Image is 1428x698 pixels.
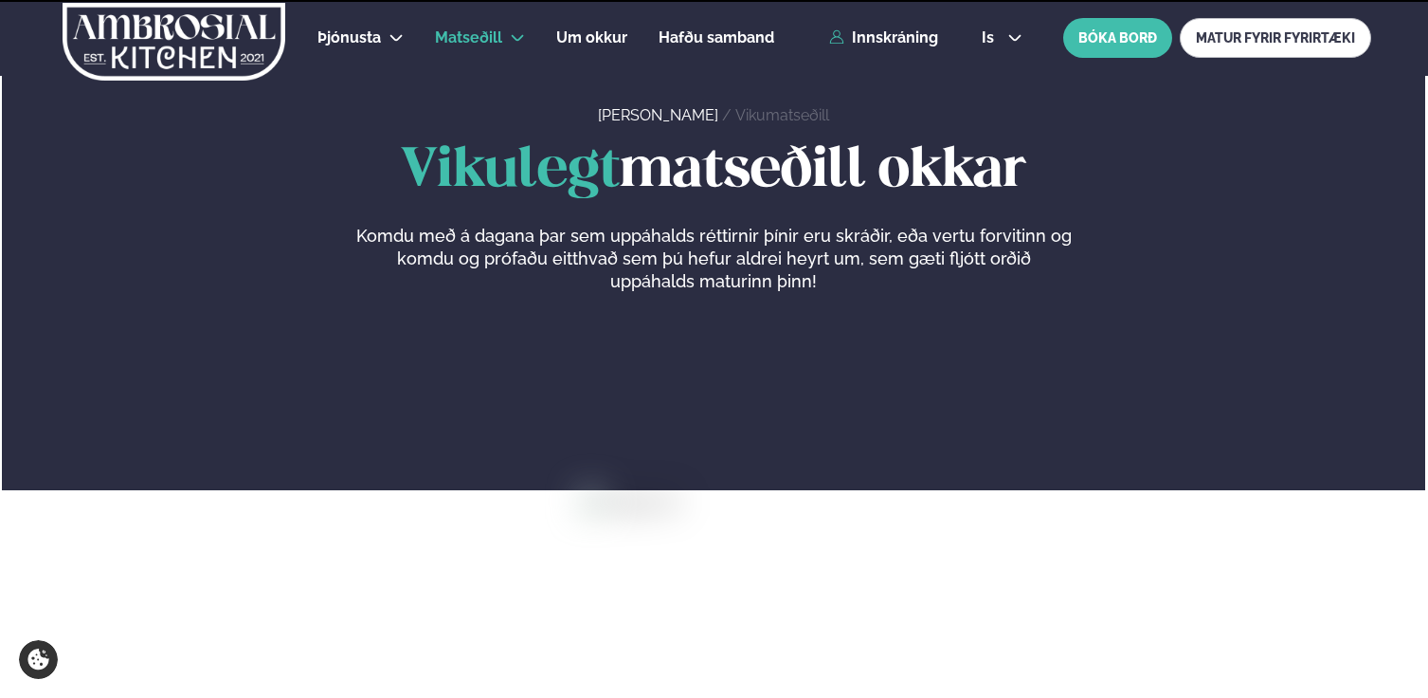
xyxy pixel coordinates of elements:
h1: matseðill okkar [59,141,1368,202]
a: MATUR FYRIR FYRIRTÆKI [1180,18,1371,58]
a: Vikumatseðill [735,106,829,124]
a: Þjónusta [317,27,381,49]
span: Um okkur [556,28,627,46]
span: is [982,30,1000,46]
a: Matseðill [435,27,502,49]
a: [PERSON_NAME] [598,106,718,124]
img: logo [61,3,287,81]
span: Vikulegt [401,145,620,197]
span: Hafðu samband [659,28,774,46]
button: is [967,30,1038,46]
span: Þjónusta [317,28,381,46]
span: Matseðill [435,28,502,46]
button: BÓKA BORÐ [1063,18,1172,58]
a: Hafðu samband [659,27,774,49]
a: Cookie settings [19,640,58,679]
p: Komdu með á dagana þar sem uppáhalds réttirnir þínir eru skráðir, eða vertu forvitinn og komdu og... [355,225,1072,293]
a: Innskráning [829,29,938,46]
a: Um okkur [556,27,627,49]
span: / [722,106,735,124]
